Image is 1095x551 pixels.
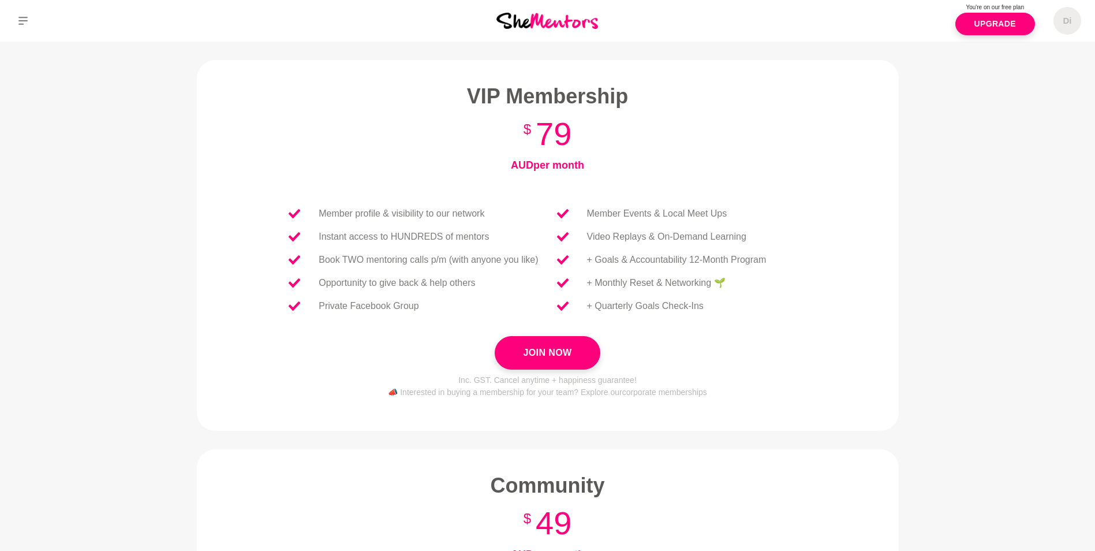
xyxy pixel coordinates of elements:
[271,503,825,543] h3: 49
[496,13,598,28] img: She Mentors Logo
[271,374,825,386] p: Inc. GST. Cancel anytime + happiness guarantee!
[587,276,726,290] p: + Monthly Reset & Networking 🌱
[271,472,825,498] h2: Community
[319,299,418,313] p: Private Facebook Group
[319,276,475,290] p: Opportunity to give back & help others
[271,83,825,109] h2: VIP Membership
[587,207,727,221] p: Member Events & Local Meet Ups
[319,207,484,221] p: Member profile & visibility to our network
[955,3,1035,12] p: You're on our free plan
[587,253,767,267] p: + Goals & Accountability 12-Month Program
[955,13,1035,35] a: Upgrade
[271,114,825,154] h3: 79
[319,253,538,267] p: Book TWO mentoring calls p/m (with anyone you like)
[271,386,825,399] p: 📣 Interested in buying a membership for your team? Explore our
[271,159,825,172] h4: AUD per month
[319,230,489,244] p: Instant access to HUNDREDS of mentors
[587,299,704,313] p: + Quarterly Goals Check-Ins
[495,336,600,370] button: Join Now
[1063,16,1071,27] h5: Di
[1053,7,1081,35] a: Di
[622,388,707,397] a: corporate memberships
[587,230,746,244] p: Video Replays & On-Demand Learning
